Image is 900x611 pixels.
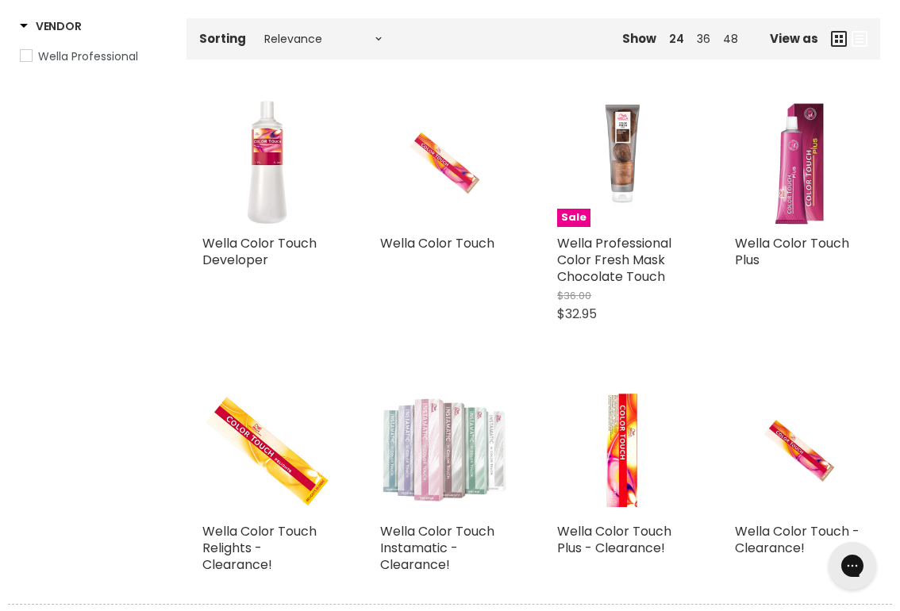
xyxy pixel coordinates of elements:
[557,98,687,228] a: Wella Professional Color Fresh Mask Chocolate TouchSale
[199,32,246,45] label: Sorting
[756,386,843,516] img: Wella Color Touch - Clearance!
[557,305,597,323] span: $32.95
[202,386,333,516] a: Wella Color Touch Relights - Clearance!
[557,234,671,286] a: Wella Professional Color Fresh Mask Chocolate Touch
[697,31,710,47] a: 36
[20,18,81,34] h3: Vendor
[202,234,317,269] a: Wella Color Touch Developer
[380,234,494,252] a: Wella Color Touch
[821,536,884,595] iframe: Gorgias live chat messenger
[20,48,167,65] a: Wella Professional
[590,98,655,228] img: Wella Professional Color Fresh Mask Chocolate Touch
[202,393,333,507] img: Wella Color Touch Relights - Clearance!
[224,98,310,228] img: Wella Color Touch Developer
[380,522,494,574] a: Wella Color Touch Instamatic - Clearance!
[735,98,865,228] img: Wella Color Touch Plus
[557,209,590,227] span: Sale
[380,386,510,516] img: Wella Color Touch Instamatic - Clearance!
[402,98,488,228] img: Wella Color Touch
[735,234,849,269] a: Wella Color Touch Plus
[557,386,687,516] img: Wella Color Touch Plus - Clearance!
[669,31,684,47] a: 24
[723,31,738,47] a: 48
[557,522,671,557] a: Wella Color Touch Plus - Clearance!
[202,522,317,574] a: Wella Color Touch Relights - Clearance!
[38,48,138,64] span: Wella Professional
[202,98,333,228] a: Wella Color Touch Developer
[557,288,591,303] span: $36.00
[622,30,656,47] span: Show
[735,522,860,557] a: Wella Color Touch - Clearance!
[770,32,818,45] span: View as
[735,386,865,516] a: Wella Color Touch - Clearance!
[380,98,510,228] a: Wella Color Touch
